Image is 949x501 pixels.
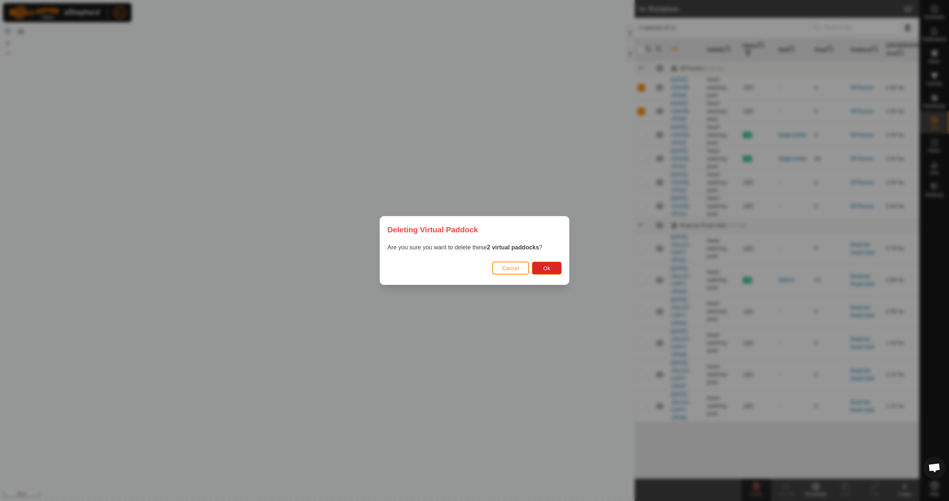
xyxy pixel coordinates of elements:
[487,244,539,250] strong: 2 virtual paddocks
[387,224,478,235] span: Deleting Virtual Paddock
[502,265,519,271] span: Cancel
[532,262,562,275] button: Ok
[387,244,542,250] span: Are you sure you want to delete these ?
[492,262,529,275] button: Cancel
[923,457,946,479] a: Open chat
[543,265,550,271] span: Ok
